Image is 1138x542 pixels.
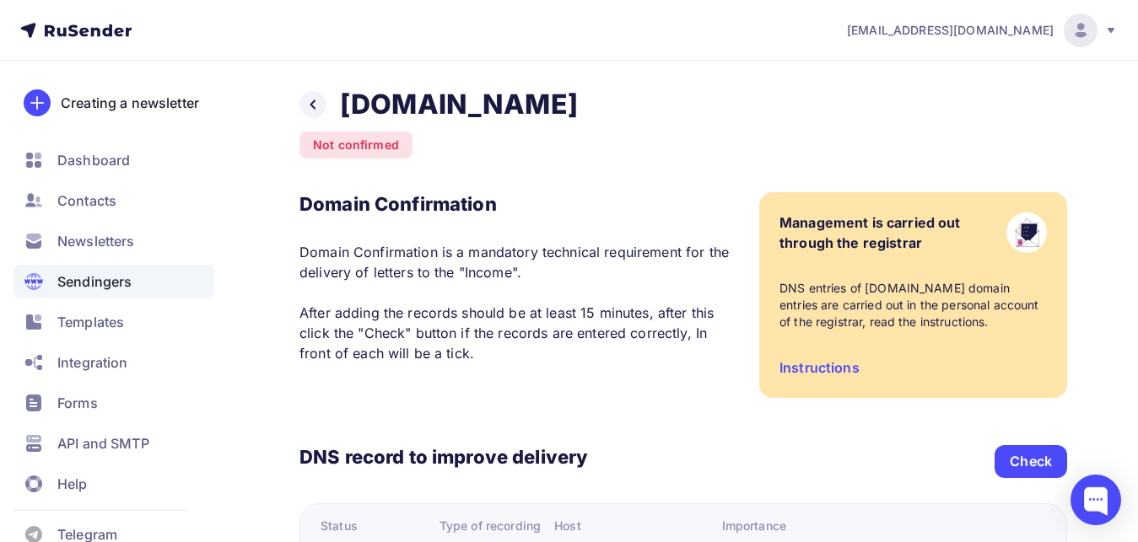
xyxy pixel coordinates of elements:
[722,518,786,534] div: Importance
[13,386,214,420] a: Forms
[57,150,130,170] span: Dashboard
[61,93,199,113] div: Creating a newsletter
[779,212,961,253] div: Management is carried out through the registrar
[299,192,732,216] h3: Domain Confirmation
[847,22,1054,39] span: [EMAIL_ADDRESS][DOMAIN_NAME]
[299,445,588,472] h3: DNS record to improve delivery
[57,352,128,373] span: Integration
[57,191,116,211] span: Contacts
[13,143,214,177] a: Dashboard
[57,231,135,251] span: Newsletters
[57,271,132,292] span: Sendingers
[13,224,214,258] a: Newsletters
[13,184,214,217] a: Contacts
[1010,452,1052,471] div: Check
[554,518,581,534] div: Host
[299,131,413,158] div: Not confirmed
[57,312,124,332] span: Templates
[57,393,98,413] span: Forms
[299,242,732,363] p: Domain Confirmation is a mandatory technical requirement for the delivery of letters to the "Inco...
[779,359,860,376] a: Instructions
[321,518,358,534] div: Status
[440,518,541,534] div: Type of recording
[57,474,88,494] span: Help
[13,305,214,339] a: Templates
[340,88,578,121] h2: [DOMAIN_NAME]
[847,13,1118,47] a: [EMAIL_ADDRESS][DOMAIN_NAME]
[779,280,1047,330] div: DNS entries of [DOMAIN_NAME] domain entries are carried out in the personal account of the regist...
[13,265,214,298] a: Sendingers
[57,433,149,453] span: API and SMTP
